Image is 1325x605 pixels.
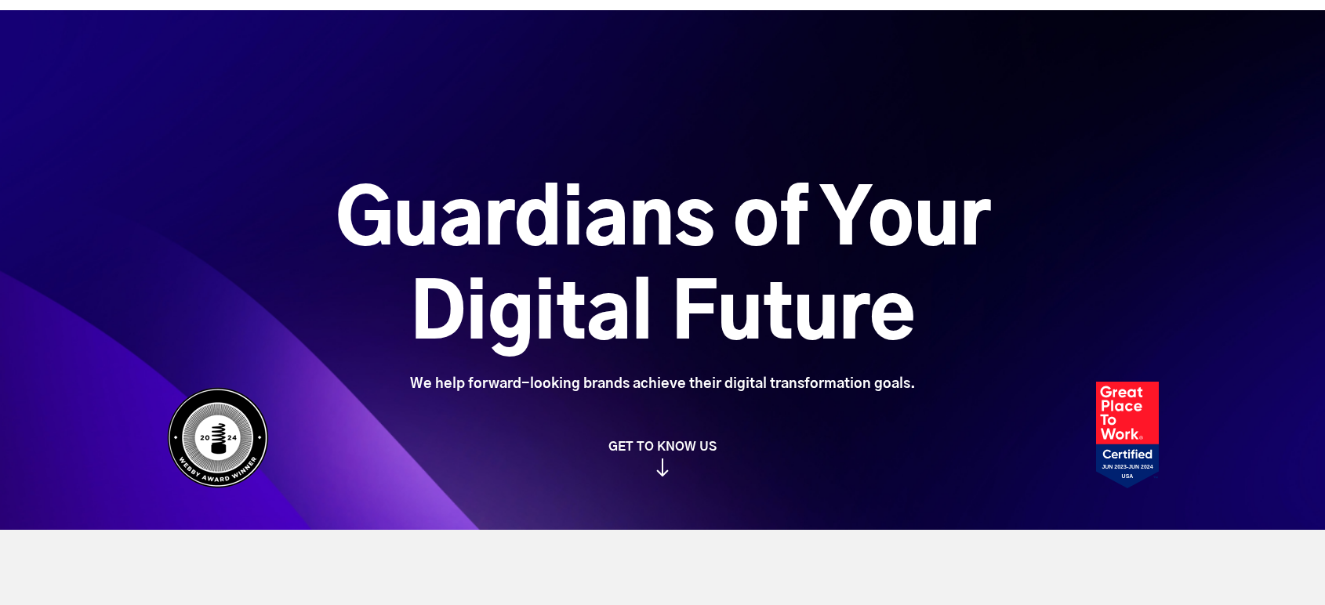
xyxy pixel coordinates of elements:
a: GET TO KNOW US [159,439,1167,476]
img: arrow_down [656,458,669,476]
div: We help forward-looking brands achieve their digital transformation goals. [248,375,1078,393]
img: Heady_2023_Certification_Badge [1096,382,1159,488]
h1: Guardians of Your Digital Future [248,175,1078,363]
img: Heady_WebbyAward_Winner-4 [167,387,269,488]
